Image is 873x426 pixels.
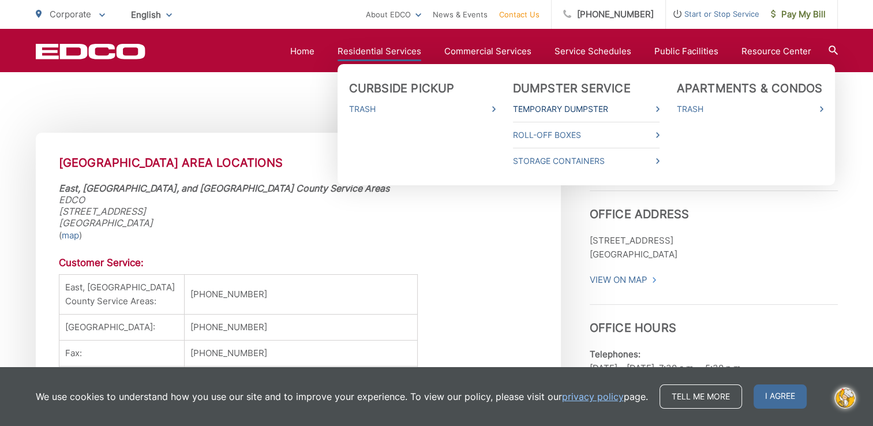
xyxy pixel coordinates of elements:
p: ( ) [59,229,538,242]
a: Roll-Off Boxes [513,128,660,142]
a: News & Events [433,8,488,21]
address: EDCO [STREET_ADDRESS] [GEOGRAPHIC_DATA] [59,182,538,229]
a: About EDCO [366,8,421,21]
a: Tell me more [660,384,742,409]
span: English [122,5,181,25]
a: Service Schedules [554,44,631,58]
a: View On Map [590,273,657,287]
strong: East, [GEOGRAPHIC_DATA], and [GEOGRAPHIC_DATA] County Service Areas [59,182,389,194]
a: Home [290,44,314,58]
a: Residential Services [338,44,421,58]
b: Telephones: [590,349,640,360]
td: Fax: [59,341,185,367]
a: map [62,229,79,242]
td: [PHONE_NUMBER] [185,315,418,341]
a: Resource Center [741,44,811,58]
td: [GEOGRAPHIC_DATA]: [59,315,185,341]
span: Corporate [50,9,91,20]
a: Curbside Pickup [349,81,455,95]
h3: Office Hours [590,304,838,335]
a: Dumpster Service [513,81,631,95]
td: [PHONE_NUMBER] [185,275,418,315]
a: Trash [677,102,823,116]
p: We use cookies to understand how you use our site and to improve your experience. To view our pol... [36,390,648,403]
a: Public Facilities [654,44,718,58]
a: Storage Containers [513,154,660,168]
p: [DATE] – [DATE], 7:30 a.m. – 5:30 p.m. [DATE] 8 a.m. – 12 p.m. [590,347,838,389]
a: Contact Us [499,8,539,21]
td: [PHONE_NUMBER] [185,341,418,367]
span: Pay My Bill [771,8,826,21]
a: Apartments & Condos [677,81,823,95]
a: Temporary Dumpster [513,102,660,116]
h4: Customer Service: [59,257,538,268]
a: privacy policy [562,390,624,403]
span: I agree [754,384,807,409]
a: Trash [349,102,496,116]
h3: Office Address [590,190,838,221]
p: [STREET_ADDRESS] [GEOGRAPHIC_DATA] [590,234,838,261]
h2: [GEOGRAPHIC_DATA] Area Locations [59,156,538,170]
a: EDCD logo. Return to the homepage. [36,43,145,59]
a: Commercial Services [444,44,531,58]
td: East, [GEOGRAPHIC_DATA] County Service Areas: [59,275,185,315]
